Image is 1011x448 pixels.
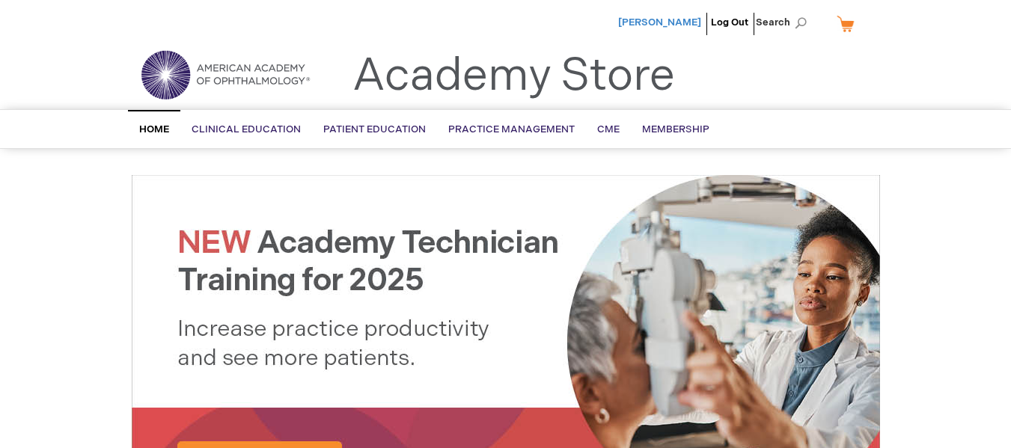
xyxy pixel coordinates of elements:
a: [PERSON_NAME] [618,16,701,28]
span: Home [139,123,169,135]
span: Membership [642,123,709,135]
a: Log Out [711,16,748,28]
span: Clinical Education [192,123,301,135]
span: Search [756,7,813,37]
span: Patient Education [323,123,426,135]
span: CME [597,123,620,135]
span: Practice Management [448,123,575,135]
a: Academy Store [352,49,675,103]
